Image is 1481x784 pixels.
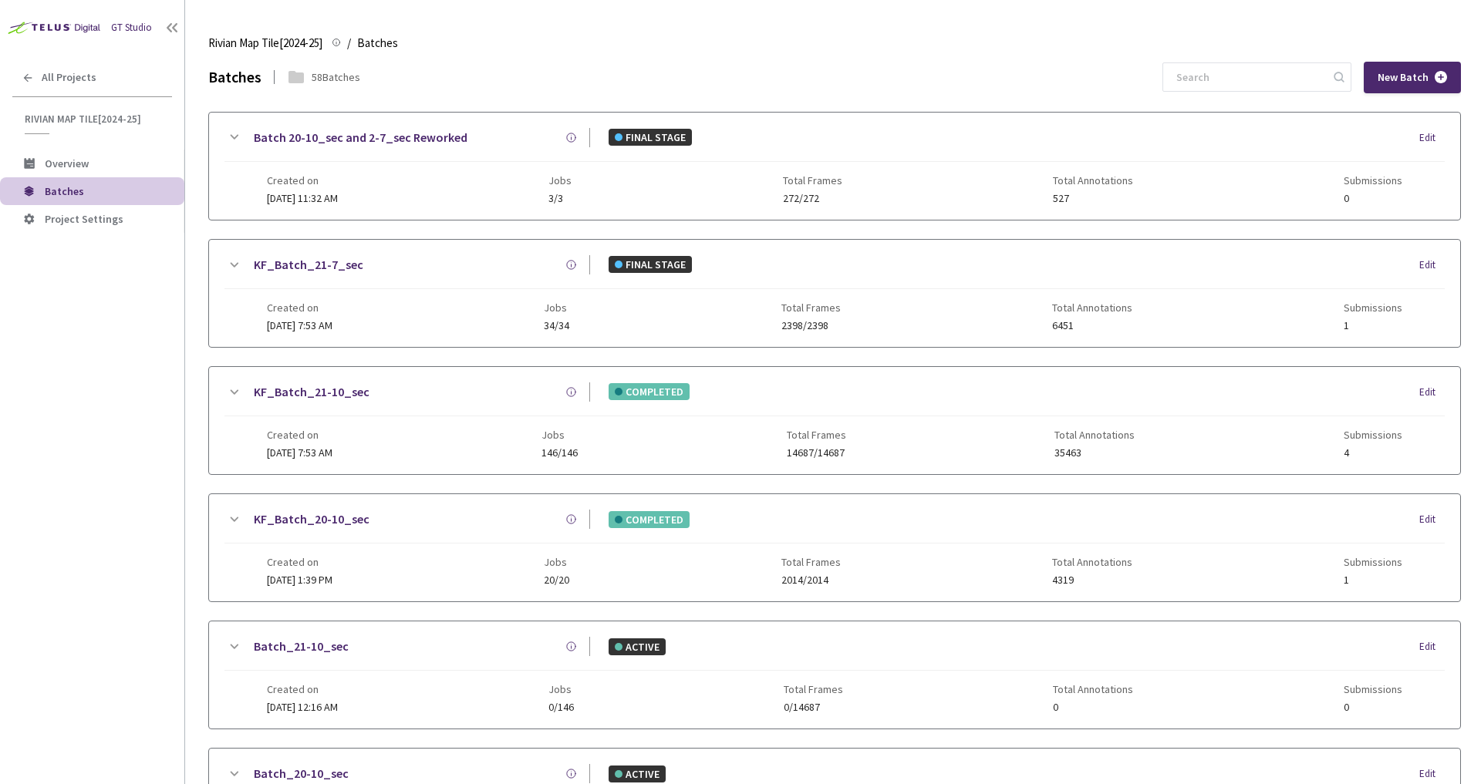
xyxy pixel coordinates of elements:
span: Created on [267,556,332,568]
a: Batch_21-10_sec [254,637,349,656]
div: ACTIVE [609,765,666,782]
span: [DATE] 1:39 PM [267,573,332,587]
div: Batch 20-10_sec and 2-7_sec ReworkedFINAL STAGEEditCreated on[DATE] 11:32 AMJobs3/3Total Frames27... [209,113,1460,220]
span: [DATE] 7:53 AM [267,446,332,459]
span: 1 [1344,320,1402,331]
div: Edit [1419,639,1445,654]
span: 0/14687 [784,702,843,713]
span: 1 [1344,574,1402,586]
div: Edit [1419,512,1445,527]
span: [DATE] 11:32 AM [267,191,338,205]
span: Total Frames [783,174,842,187]
a: KF_Batch_21-10_sec [254,382,369,402]
div: KF_Batch_21-7_secFINAL STAGEEditCreated on[DATE] 7:53 AMJobs34/34Total Frames2398/2398Total Annot... [209,240,1460,347]
span: Jobs [544,301,569,314]
div: KF_Batch_20-10_secCOMPLETEDEditCreated on[DATE] 1:39 PMJobs20/20Total Frames2014/2014Total Annota... [209,494,1460,601]
span: Created on [267,301,332,314]
div: Batches [208,65,261,89]
div: COMPLETED [609,511,690,528]
span: 0 [1344,193,1402,204]
span: Created on [267,174,338,187]
span: 0/146 [548,702,574,713]
span: Submissions [1344,429,1402,441]
span: Total Annotations [1053,683,1133,695]
span: [DATE] 7:53 AM [267,318,332,332]
span: Submissions [1344,683,1402,695]
a: Batch_20-10_sec [254,764,349,783]
div: Edit [1419,257,1445,273]
span: 6451 [1052,320,1132,331]
span: 272/272 [783,193,842,204]
span: 20/20 [544,574,569,586]
span: All Projects [42,71,96,84]
span: 146/146 [541,447,578,459]
span: Total Annotations [1054,429,1135,441]
div: Edit [1419,385,1445,400]
span: Total Frames [781,301,841,314]
span: Overview [45,156,89,170]
span: Project Settings [45,212,123,226]
div: Edit [1419,130,1445,146]
span: 2014/2014 [781,574,841,586]
span: 34/34 [544,320,569,331]
span: Jobs [548,174,572,187]
span: 35463 [1054,447,1135,459]
span: 527 [1053,193,1133,204]
span: New Batch [1378,71,1429,84]
div: 58 Batches [312,69,360,86]
span: Total Frames [781,556,841,568]
span: Total Annotations [1052,301,1132,314]
span: Total Frames [787,429,846,441]
span: 0 [1053,702,1133,713]
span: Submissions [1344,301,1402,314]
span: Batches [357,34,398,52]
span: 4 [1344,447,1402,459]
span: Batches [45,184,84,198]
div: COMPLETED [609,383,690,400]
span: Jobs [541,429,578,441]
div: FINAL STAGE [609,129,692,146]
span: 4319 [1052,574,1132,586]
div: Batch_21-10_secACTIVEEditCreated on[DATE] 12:16 AMJobs0/146Total Frames0/14687Total Annotations0S... [209,621,1460,728]
span: 2398/2398 [781,320,841,331]
div: KF_Batch_21-10_secCOMPLETEDEditCreated on[DATE] 7:53 AMJobs146/146Total Frames14687/14687Total An... [209,367,1460,474]
span: Total Frames [784,683,843,695]
div: FINAL STAGE [609,256,692,273]
span: Submissions [1344,556,1402,568]
input: Search [1167,63,1331,91]
li: / [347,34,351,52]
span: Submissions [1344,174,1402,187]
span: [DATE] 12:16 AM [267,700,338,714]
span: 14687/14687 [787,447,846,459]
a: KF_Batch_20-10_sec [254,510,369,529]
span: Rivian Map Tile[2024-25] [208,34,322,52]
span: Created on [267,683,338,695]
span: 3/3 [548,193,572,204]
div: ACTIVE [609,638,666,655]
span: Jobs [544,556,569,568]
span: Created on [267,429,332,441]
span: Total Annotations [1052,556,1132,568]
span: Rivian Map Tile[2024-25] [25,113,163,126]
div: GT Studio [111,20,152,35]
div: Edit [1419,766,1445,782]
span: 0 [1344,702,1402,713]
a: Batch 20-10_sec and 2-7_sec Reworked [254,128,467,147]
span: Total Annotations [1053,174,1133,187]
span: Jobs [548,683,574,695]
a: KF_Batch_21-7_sec [254,255,363,274]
